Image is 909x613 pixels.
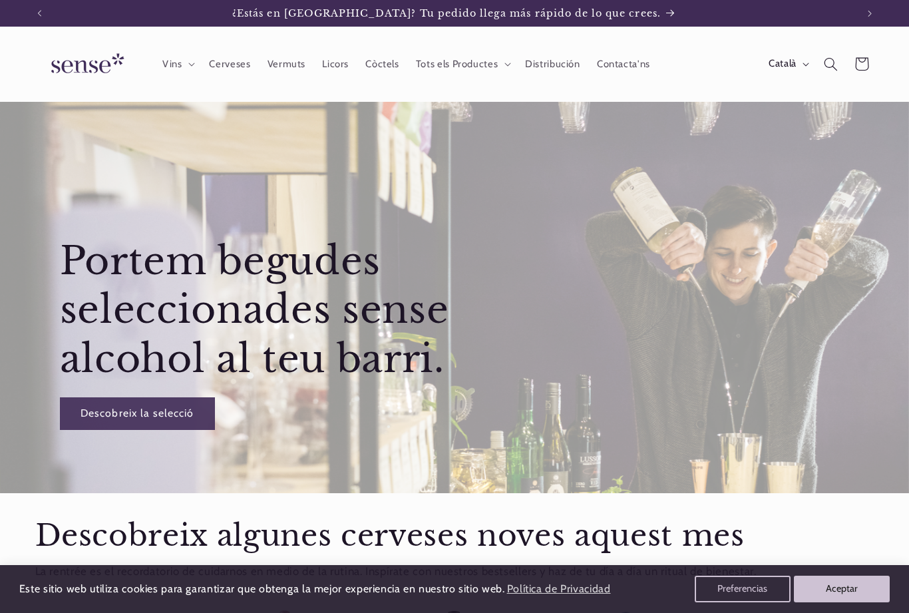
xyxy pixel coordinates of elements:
[35,45,135,83] img: Sense
[525,58,580,71] span: Distribución
[209,58,250,71] span: Cerveses
[365,58,399,71] span: Còctels
[19,582,505,595] span: Este sitio web utiliza cookies para garantizar que obtenga la mejor experiencia en nuestro sitio ...
[695,576,791,602] button: Preferencias
[201,49,259,79] a: Cerveses
[517,49,589,79] a: Distribución
[407,49,516,79] summary: Tots els Productes
[769,57,797,71] span: Català
[794,576,890,602] button: Aceptar
[322,58,349,71] span: Licors
[761,51,816,77] button: Català
[268,58,305,71] span: Vermuts
[59,397,214,430] a: Descobreix la selecció
[154,49,200,79] summary: Vins
[35,562,874,582] p: La rentrée es el recordatorio de cuidarnos en medio de la rutina. Inspírate con nuestros bestsell...
[59,236,486,383] h2: Portem begudes seleccionades sense alcohol al teu barri.
[815,49,846,79] summary: Cerca
[232,7,661,19] span: ¿Estás en [GEOGRAPHIC_DATA]? Tu pedido llega más rápido de lo que crees.
[357,49,408,79] a: Còctels
[588,49,658,79] a: Contacta'ns
[259,49,314,79] a: Vermuts
[314,49,357,79] a: Licors
[162,58,182,71] span: Vins
[35,517,874,555] h2: Descobreix algunes cerveses noves aquest mes
[30,40,140,89] a: Sense
[597,58,650,71] span: Contacta'ns
[416,58,498,71] span: Tots els Productes
[504,578,612,601] a: Política de Privacidad (opens in a new tab)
